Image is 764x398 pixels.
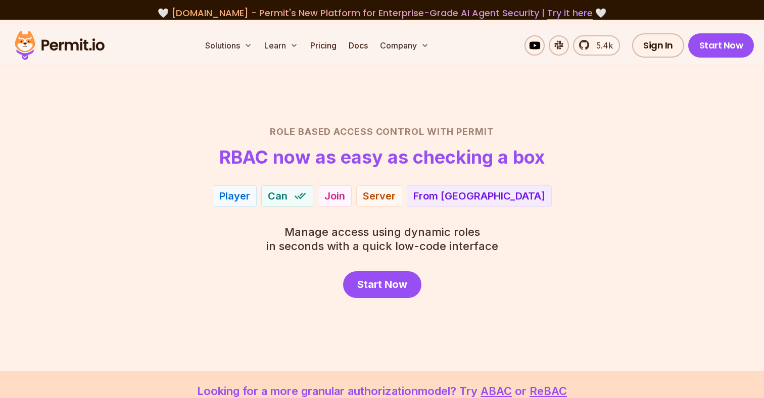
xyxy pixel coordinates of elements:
a: Docs [345,35,372,56]
img: Permit logo [10,28,109,63]
span: Can [268,189,288,203]
div: Server [363,189,396,203]
span: with Permit [427,125,494,139]
span: Manage access using dynamic roles [266,225,498,239]
a: Start Now [688,33,754,58]
h2: Role Based Access Control [28,125,736,139]
a: Sign In [632,33,684,58]
a: 5.4k [573,35,620,56]
div: 🤍 🤍 [24,6,740,20]
button: Company [376,35,433,56]
p: in seconds with a quick low-code interface [266,225,498,253]
div: From [GEOGRAPHIC_DATA] [413,189,545,203]
a: Try it here [547,7,593,20]
span: [DOMAIN_NAME] - Permit's New Platform for Enterprise-Grade AI Agent Security | [171,7,593,19]
button: Solutions [201,35,256,56]
a: Start Now [343,271,421,298]
a: ReBAC [530,384,567,397]
div: Join [324,189,345,203]
button: Learn [260,35,302,56]
h1: RBAC now as easy as checking a box [219,147,545,167]
span: 5.4k [590,39,613,52]
a: ABAC [481,384,512,397]
a: Pricing [306,35,341,56]
span: Start Now [357,277,407,291]
div: Player [219,189,250,203]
